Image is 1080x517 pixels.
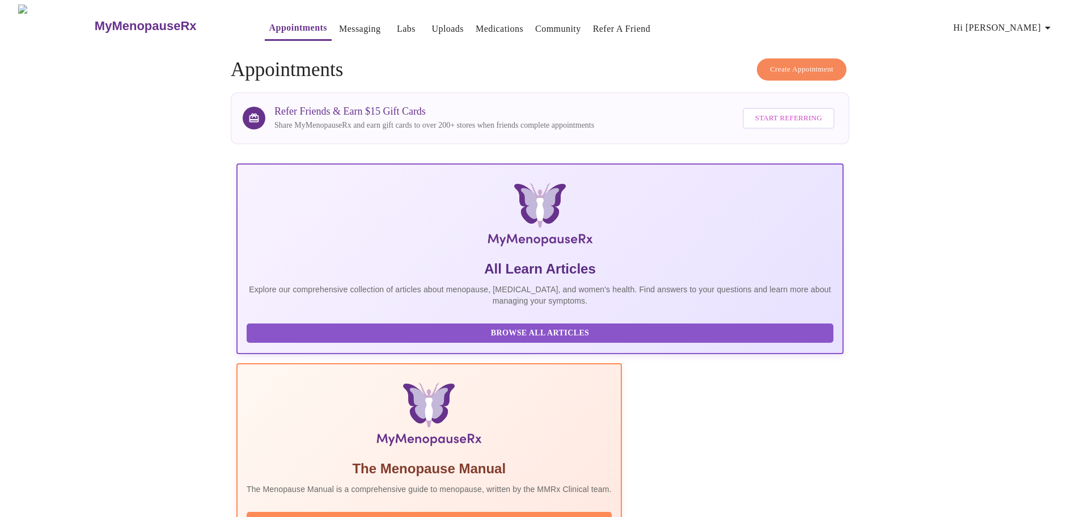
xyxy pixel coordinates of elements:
h5: All Learn Articles [247,260,833,278]
button: Appointments [265,16,332,41]
h3: Refer Friends & Earn $15 Gift Cards [274,106,594,117]
span: Start Referring [755,112,822,125]
button: Start Referring [743,108,835,129]
button: Messaging [334,18,385,40]
button: Uploads [427,18,468,40]
h3: MyMenopauseRx [95,19,197,33]
a: Refer a Friend [593,21,651,37]
h5: The Menopause Manual [247,460,612,478]
p: The Menopause Manual is a comprehensive guide to menopause, written by the MMRx Clinical team. [247,484,612,495]
a: Labs [397,21,416,37]
button: Refer a Friend [588,18,655,40]
p: Share MyMenopauseRx and earn gift cards to over 200+ stores when friends complete appointments [274,120,594,131]
button: Community [531,18,586,40]
img: MyMenopauseRx Logo [338,183,742,251]
img: MyMenopauseRx Logo [18,5,93,47]
p: Explore our comprehensive collection of articles about menopause, [MEDICAL_DATA], and women's hea... [247,284,833,306]
span: Create Appointment [770,63,833,76]
button: Medications [471,18,528,40]
a: Start Referring [740,102,837,134]
span: Hi [PERSON_NAME] [954,20,1054,36]
button: Labs [388,18,424,40]
button: Create Appointment [757,58,846,81]
a: Uploads [431,21,464,37]
a: Browse All Articles [247,327,836,337]
a: Appointments [269,20,327,36]
a: Community [535,21,581,37]
a: MyMenopauseRx [93,6,242,46]
a: Messaging [339,21,380,37]
a: Medications [476,21,523,37]
h4: Appointments [231,58,849,81]
span: Browse All Articles [258,326,822,341]
img: Menopause Manual [304,383,553,451]
button: Hi [PERSON_NAME] [949,16,1059,39]
button: Browse All Articles [247,323,833,343]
